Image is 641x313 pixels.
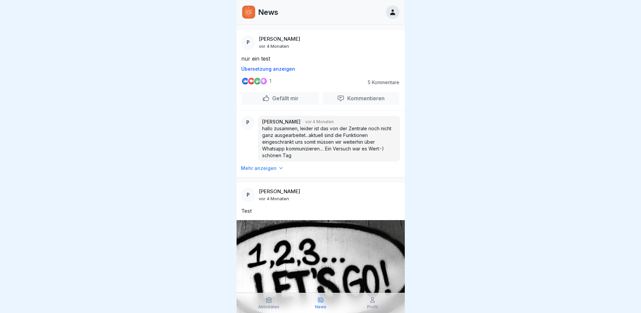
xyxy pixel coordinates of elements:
p: Übersetzung anzeigen [241,66,400,72]
p: Test [241,207,400,215]
div: P [241,188,255,202]
p: Gefällt mir [270,95,298,102]
p: [PERSON_NAME] [259,36,300,42]
p: vor 4 Monaten [259,43,289,49]
p: vor 4 Monaten [259,196,289,201]
p: 1 [270,78,271,84]
p: News [315,305,326,309]
p: News [258,8,278,16]
img: hyd4fwiyd0kscnnk0oqga2v1.png [242,6,255,19]
p: Kommentieren [345,95,385,102]
p: Aktivitäten [258,305,279,309]
div: P [241,35,255,49]
p: Profil [367,305,378,309]
div: P [241,116,255,129]
p: [PERSON_NAME] [262,118,300,125]
p: [PERSON_NAME] [259,188,300,195]
p: nur ein test [241,55,400,62]
p: 5 Kommentare [362,80,399,85]
p: Mehr anzeigen [241,165,277,172]
p: hallo zusammen, leider ist das von der Zentrale noch nicht ganz ausgearbeitet...aktuell sind die ... [262,125,396,159]
p: vor 4 Monaten [305,119,334,125]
